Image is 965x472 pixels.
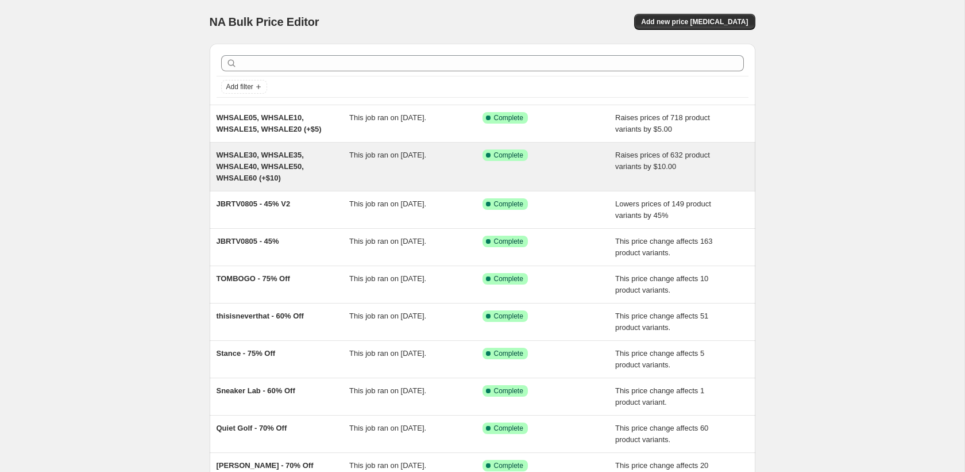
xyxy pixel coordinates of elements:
span: This job ran on [DATE]. [349,424,426,432]
span: NA Bulk Price Editor [210,16,319,28]
span: This job ran on [DATE]. [349,113,426,122]
span: This price change affects 163 product variants. [615,237,713,257]
span: thisisneverthat - 60% Off [217,312,304,320]
span: Complete [494,386,523,396]
span: Add filter [226,82,253,91]
span: This job ran on [DATE]. [349,274,426,283]
span: This job ran on [DATE]. [349,461,426,470]
span: JBRTV0805 - 45% [217,237,279,245]
span: JBRTV0805 - 45% V2 [217,199,291,208]
button: Add new price [MEDICAL_DATA] [634,14,755,30]
span: Complete [494,199,523,209]
span: This price change affects 5 product variants. [615,349,704,369]
span: This price change affects 1 product variant. [615,386,704,406]
span: Quiet Golf - 70% Off [217,424,287,432]
span: [PERSON_NAME] - 70% Off [217,461,314,470]
span: TOMBOGO - 75% Off [217,274,290,283]
span: This job ran on [DATE]. [349,386,426,395]
span: Add new price [MEDICAL_DATA] [641,17,748,26]
span: This price change affects 60 product variants. [615,424,708,444]
span: Complete [494,312,523,321]
span: This job ran on [DATE]. [349,349,426,358]
span: Complete [494,151,523,160]
span: This job ran on [DATE]. [349,237,426,245]
span: This job ran on [DATE]. [349,151,426,159]
span: This job ran on [DATE]. [349,312,426,320]
span: Complete [494,424,523,433]
span: Raises prices of 718 product variants by $5.00 [615,113,710,133]
span: This job ran on [DATE]. [349,199,426,208]
span: Complete [494,461,523,470]
span: Raises prices of 632 product variants by $10.00 [615,151,710,171]
button: Add filter [221,80,267,94]
span: Sneaker Lab - 60% Off [217,386,295,395]
span: Complete [494,349,523,358]
span: Stance - 75% Off [217,349,276,358]
span: WHSALE30, WHSALE35, WHSALE40, WHSALE50, WHSALE60 (+$10) [217,151,304,182]
span: Complete [494,274,523,283]
span: This price change affects 10 product variants. [615,274,708,294]
span: This price change affects 51 product variants. [615,312,708,332]
span: Complete [494,237,523,246]
span: Complete [494,113,523,122]
span: WHSALE05, WHSALE10, WHSALE15, WHSALE20 (+$5) [217,113,322,133]
span: Lowers prices of 149 product variants by 45% [615,199,711,220]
